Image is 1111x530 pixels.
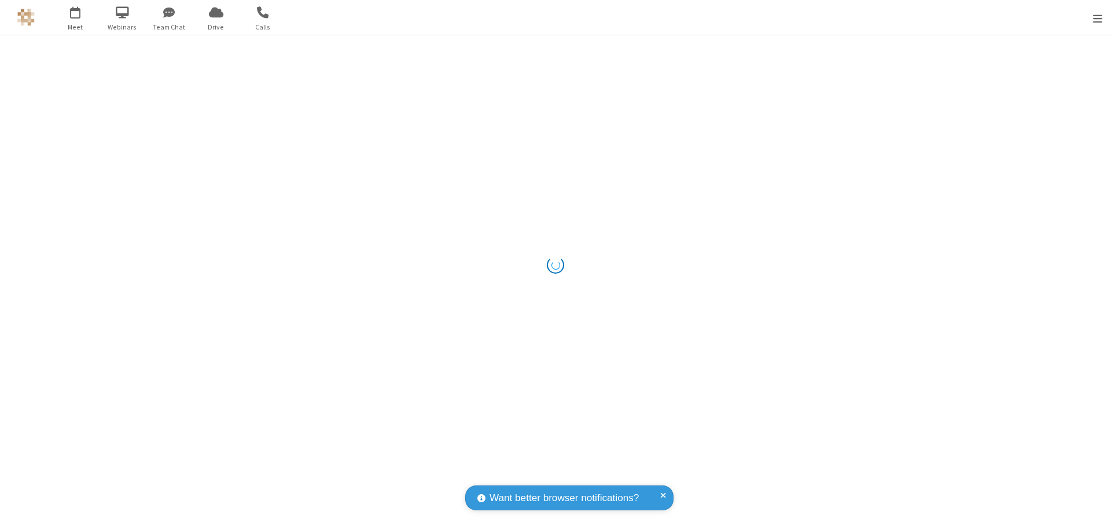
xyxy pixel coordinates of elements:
[148,22,191,32] span: Team Chat
[54,22,97,32] span: Meet
[241,22,285,32] span: Calls
[490,491,639,506] span: Want better browser notifications?
[101,22,144,32] span: Webinars
[17,9,35,26] img: QA Selenium DO NOT DELETE OR CHANGE
[194,22,238,32] span: Drive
